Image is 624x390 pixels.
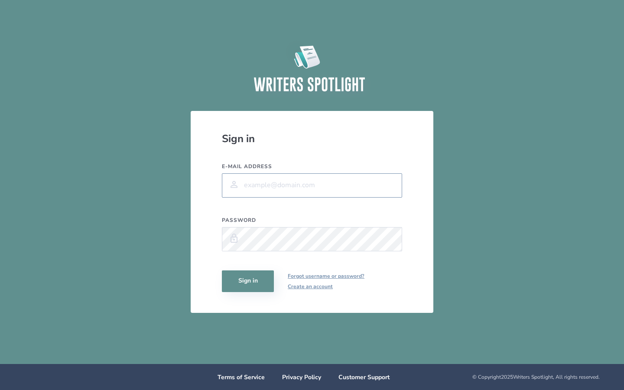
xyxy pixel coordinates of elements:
[282,373,321,381] a: Privacy Policy
[222,217,402,224] label: Password
[288,281,364,292] a: Create an account
[222,173,402,198] input: example@domain.com
[402,374,600,380] div: © Copyright 2025 Writers Spotlight, All rights reserved.
[338,373,390,381] a: Customer Support
[288,271,364,281] a: Forgot username or password?
[222,270,274,292] button: Sign in
[218,373,265,381] a: Terms of Service
[222,163,402,170] label: E-mail address
[222,132,402,146] div: Sign in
